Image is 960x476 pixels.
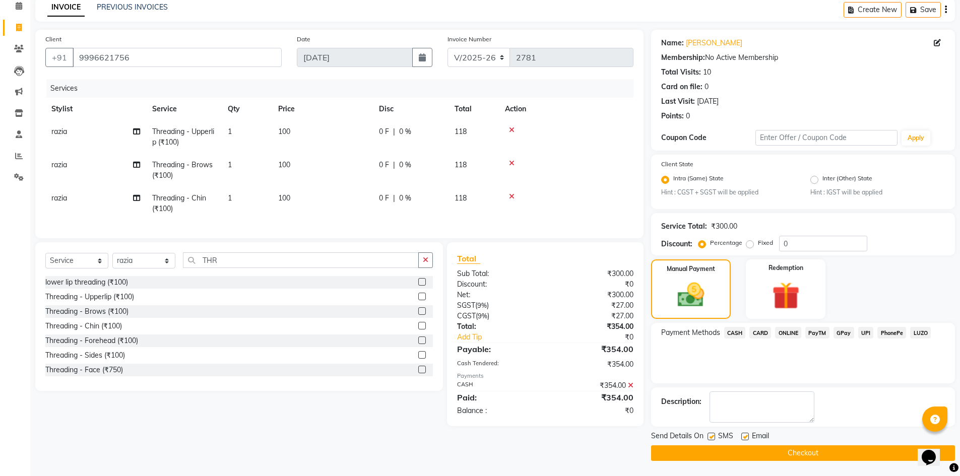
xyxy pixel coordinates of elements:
span: | [393,126,395,137]
span: Total [457,253,480,264]
div: 0 [705,82,709,92]
label: Percentage [710,238,742,247]
th: Total [449,98,499,120]
span: LUZO [910,327,931,338]
div: Membership: [661,52,705,63]
div: Total Visits: [661,67,701,78]
span: razia [51,160,67,169]
span: 0 F [379,126,389,137]
div: ₹354.00 [545,343,641,355]
label: Intra (Same) State [673,174,724,186]
th: Qty [222,98,272,120]
div: ₹354.00 [545,321,641,332]
label: Manual Payment [667,264,715,274]
div: Last Visit: [661,96,695,107]
span: PayTM [805,327,829,338]
div: Name: [661,38,684,48]
span: SGST [457,301,475,310]
span: UPI [858,327,874,338]
div: Net: [450,290,545,300]
div: Coupon Code [661,132,756,143]
th: Service [146,98,222,120]
div: ₹300.00 [545,268,641,279]
div: Balance : [450,405,545,416]
div: Total: [450,321,545,332]
span: Payment Methods [661,327,720,338]
span: Email [752,431,769,443]
button: Save [906,2,941,18]
a: [PERSON_NAME] [686,38,742,48]
div: Service Total: [661,221,707,232]
label: Client State [661,160,693,169]
div: ₹0 [561,332,641,343]
div: Threading - Brows (₹100) [45,306,129,317]
div: ( ) [450,311,545,321]
span: 1 [228,127,232,136]
input: Search by Name/Mobile/Email/Code [73,48,282,67]
img: _cash.svg [669,280,713,310]
button: Checkout [651,445,955,461]
div: lower lip threading (₹100) [45,277,128,288]
span: GPay [834,327,854,338]
small: Hint : IGST will be applied [810,188,945,197]
label: Date [297,35,310,44]
button: +91 [45,48,74,67]
span: 100 [278,160,290,169]
div: Threading - Forehead (₹100) [45,335,138,346]
div: ₹0 [545,279,641,290]
div: ₹300.00 [711,221,737,232]
small: Hint : CGST + SGST will be applied [661,188,796,197]
span: CARD [749,327,771,338]
span: Send Details On [651,431,703,443]
div: ₹27.00 [545,311,641,321]
span: 0 F [379,193,389,203]
div: [DATE] [697,96,719,107]
a: Add Tip [450,332,561,343]
label: Client [45,35,61,44]
div: Cash Tendered: [450,359,545,370]
span: 1 [228,193,232,202]
span: 118 [455,193,467,202]
span: 118 [455,127,467,136]
span: SMS [718,431,733,443]
th: Disc [373,98,449,120]
span: ONLINE [775,327,801,338]
span: 1 [228,160,232,169]
div: ₹354.00 [545,380,641,391]
div: ₹354.00 [545,359,641,370]
th: Action [499,98,633,120]
span: 0 % [399,126,411,137]
span: PhonePe [877,327,906,338]
div: No Active Membership [661,52,945,63]
div: Discount: [661,239,692,249]
input: Enter Offer / Coupon Code [755,130,898,146]
div: Card on file: [661,82,702,92]
span: CGST [457,311,476,320]
span: 0 % [399,160,411,170]
iframe: chat widget [918,436,950,466]
div: Threading - Face (₹750) [45,365,123,375]
div: Payable: [450,343,545,355]
th: Stylist [45,98,146,120]
label: Redemption [769,263,803,273]
div: ( ) [450,300,545,311]
div: ₹354.00 [545,391,641,403]
div: 0 [686,111,690,121]
div: Payments [457,372,633,380]
img: _gift.svg [763,279,808,313]
span: | [393,160,395,170]
span: 9% [478,312,487,320]
div: ₹27.00 [545,300,641,311]
div: Threading - Sides (₹100) [45,350,125,361]
span: razia [51,127,67,136]
span: 100 [278,127,290,136]
div: Threading - Upperlip (₹100) [45,292,134,302]
span: Threading - Upperlip (₹100) [152,127,214,147]
span: | [393,193,395,203]
span: 0 % [399,193,411,203]
span: CASH [724,327,746,338]
th: Price [272,98,373,120]
span: Threading - Brows (₹100) [152,160,213,180]
div: Services [46,79,641,98]
div: Sub Total: [450,268,545,279]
